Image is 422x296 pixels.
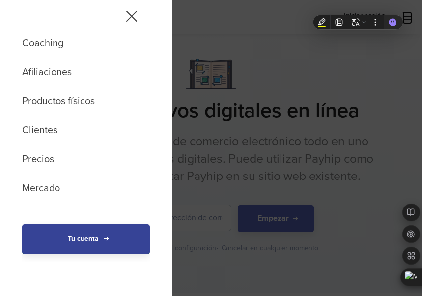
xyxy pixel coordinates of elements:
a: Mercado [22,180,150,197]
a: Productos físicos [22,93,150,110]
a: Precios [22,151,150,168]
a: Tu cuenta [22,224,150,254]
a: Clientes [22,122,150,139]
a: Afiliaciones [22,64,150,81]
a: Coaching [22,35,150,52]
